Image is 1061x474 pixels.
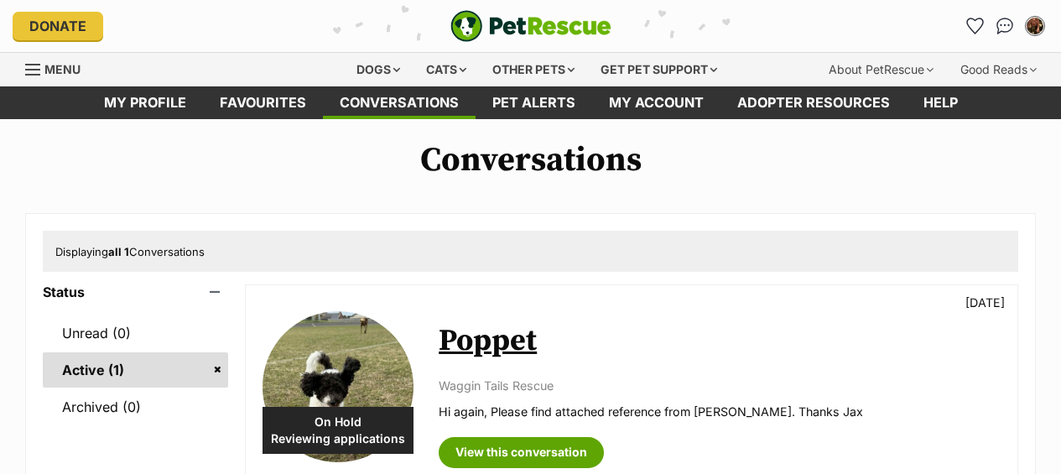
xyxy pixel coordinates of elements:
a: Favourites [203,86,323,119]
a: Conversations [991,13,1018,39]
p: Waggin Tails Rescue [439,377,1001,394]
a: My profile [87,86,203,119]
a: View this conversation [439,437,604,467]
img: chat-41dd97257d64d25036548639549fe6c8038ab92f7586957e7f3b1b290dea8141.svg [996,18,1014,34]
a: Menu [25,53,92,83]
a: conversations [323,86,476,119]
a: Favourites [961,13,988,39]
img: Poppet [263,311,413,462]
div: Other pets [481,53,586,86]
a: Help [907,86,975,119]
span: Displaying Conversations [55,245,205,258]
span: Reviewing applications [263,430,413,447]
div: Get pet support [589,53,729,86]
a: Unread (0) [43,315,228,351]
a: Archived (0) [43,389,228,425]
a: Pet alerts [476,86,592,119]
a: PetRescue [450,10,611,42]
ul: Account quick links [961,13,1048,39]
div: Dogs [345,53,412,86]
div: Good Reads [949,53,1048,86]
a: Adopter resources [720,86,907,119]
img: logo-e224e6f780fb5917bec1dbf3a21bbac754714ae5b6737aabdf751b685950b380.svg [450,10,611,42]
p: [DATE] [965,294,1005,311]
span: Menu [44,62,81,76]
header: Status [43,284,228,300]
div: About PetRescue [817,53,945,86]
div: Cats [414,53,478,86]
a: Poppet [439,322,537,360]
img: Jacquelyn Cullen profile pic [1027,18,1043,34]
p: Hi again, Please find attached reference from [PERSON_NAME]. Thanks Jax [439,403,1001,420]
strong: all 1 [108,245,129,258]
a: Donate [13,12,103,40]
a: My account [592,86,720,119]
div: On Hold [263,407,413,454]
a: Active (1) [43,352,228,388]
button: My account [1022,13,1048,39]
